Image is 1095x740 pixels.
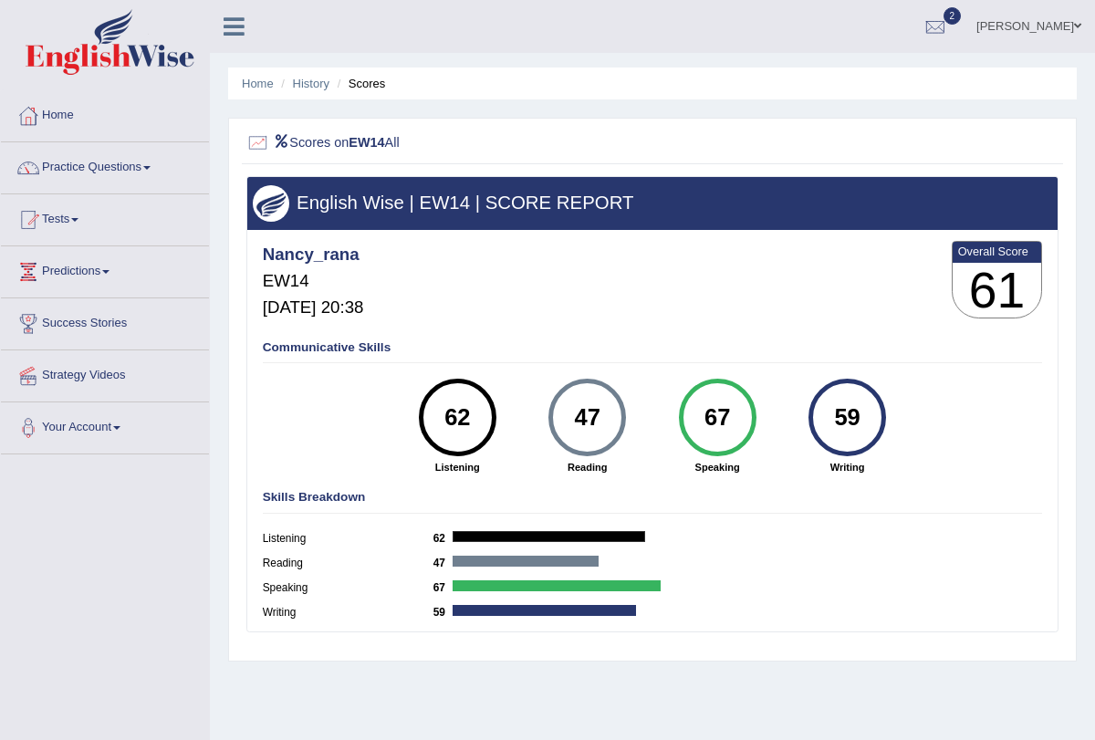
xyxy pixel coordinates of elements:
[242,77,274,90] a: Home
[790,460,904,474] strong: Writing
[263,298,364,318] h5: [DATE] 20:38
[263,491,1043,505] h4: Skills Breakdown
[253,193,1051,213] h3: English Wise | EW14 | SCORE REPORT
[263,605,433,621] label: Writing
[944,7,962,25] span: 2
[263,341,1043,355] h4: Communicative Skills
[958,245,1037,258] b: Overall Score
[333,75,386,92] li: Scores
[559,385,616,451] div: 47
[293,77,329,90] a: History
[263,272,364,291] h5: EW14
[253,185,289,222] img: wings.png
[1,90,209,136] a: Home
[433,532,454,545] b: 62
[1,142,209,188] a: Practice Questions
[819,385,875,451] div: 59
[660,460,774,474] strong: Speaking
[1,298,209,344] a: Success Stories
[953,263,1042,318] h3: 61
[263,245,364,265] h4: Nancy_rana
[433,606,454,619] b: 59
[401,460,515,474] strong: Listening
[689,385,746,451] div: 67
[246,131,750,155] h2: Scores on All
[1,194,209,240] a: Tests
[429,385,485,451] div: 62
[1,350,209,396] a: Strategy Videos
[263,580,433,597] label: Speaking
[433,581,454,594] b: 67
[1,402,209,448] a: Your Account
[433,557,454,569] b: 47
[530,460,644,474] strong: Reading
[1,246,209,292] a: Predictions
[263,556,433,572] label: Reading
[349,134,384,149] b: EW14
[263,531,433,547] label: Listening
